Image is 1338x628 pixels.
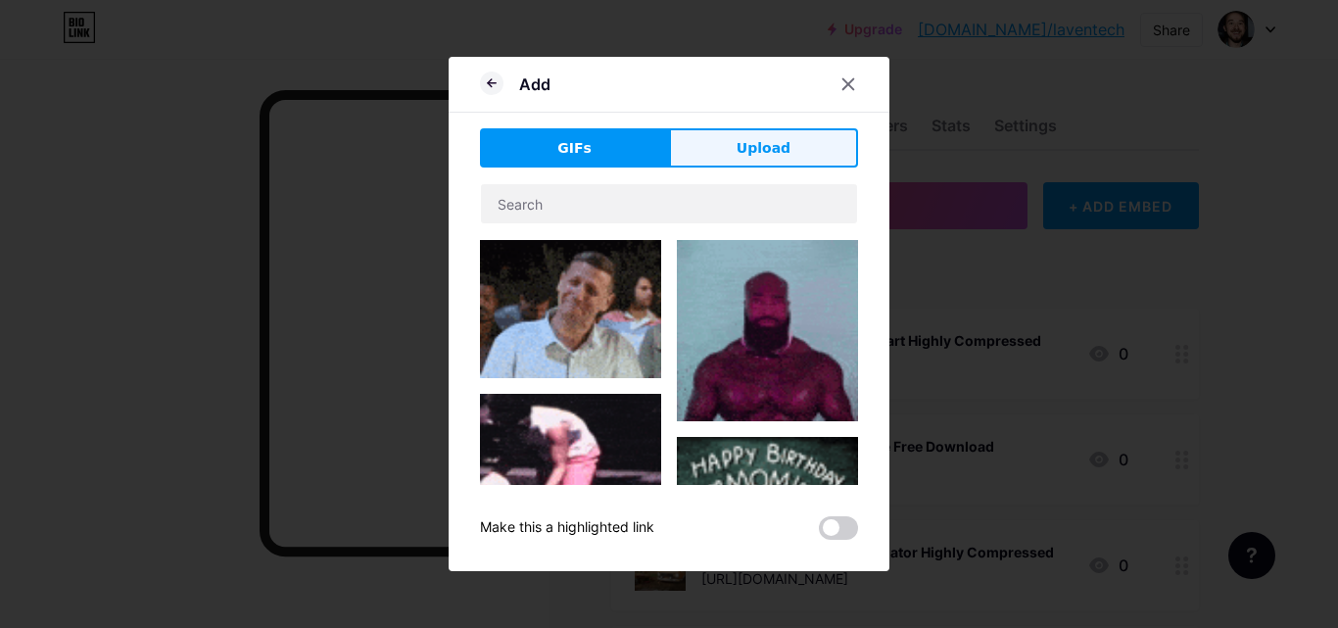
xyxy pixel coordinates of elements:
button: Upload [669,128,858,168]
img: Gihpy [480,394,661,575]
input: Search [481,184,857,223]
span: Upload [737,138,790,159]
span: GIFs [557,138,592,159]
img: Gihpy [677,240,858,421]
div: Add [519,72,550,96]
img: Gihpy [480,240,661,378]
button: GIFs [480,128,669,168]
div: Make this a highlighted link [480,516,654,540]
img: Gihpy [677,437,858,618]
